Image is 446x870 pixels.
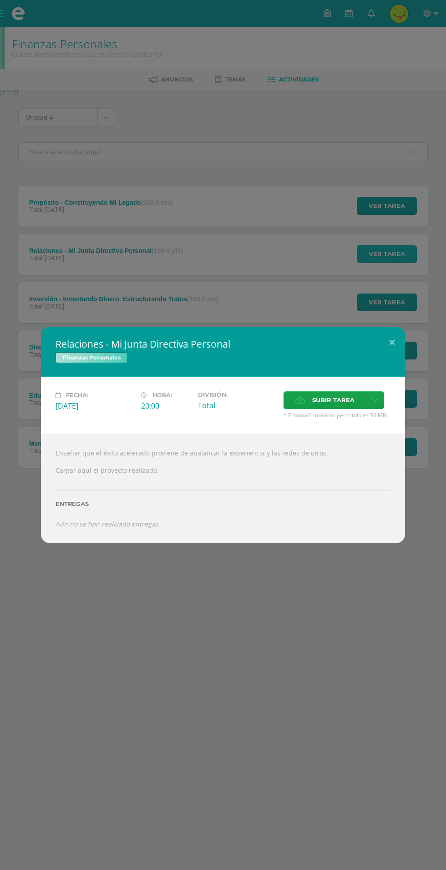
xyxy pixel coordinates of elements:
button: Close (Esc) [379,327,405,358]
div: Total [198,400,276,410]
span: Fecha: [66,392,88,399]
span: Subir tarea [312,392,355,409]
h2: Relaciones - Mi Junta Directiva Personal [56,338,390,350]
div: 20:00 [141,401,191,411]
span: Hora: [152,392,172,399]
label: División: [198,391,276,398]
div: [DATE] [56,401,134,411]
label: Entregas [56,501,390,507]
span: * El tamaño máximo permitido es 50 MB [284,411,390,419]
span: Finanzas Personales [56,352,128,363]
div: Enseñar que el éxito acelerado proviene de apalancar la experiencia y las redes de otros. Cargar ... [41,434,405,543]
i: Aún no se han realizado entregas [56,520,158,528]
